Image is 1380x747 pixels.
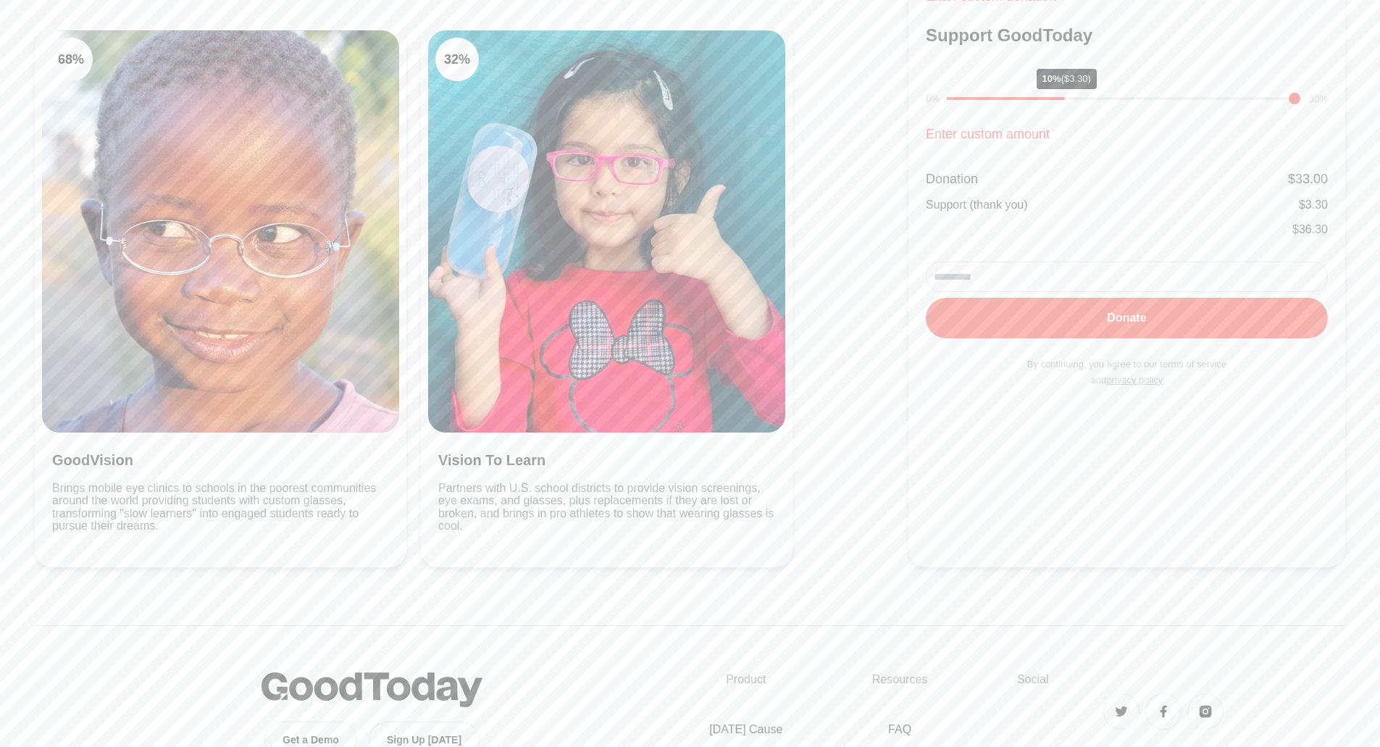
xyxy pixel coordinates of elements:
[52,482,389,533] p: Brings mobile eye clinics to schools in the poorest communities around the world providing studen...
[1288,169,1328,189] div: $
[709,672,782,686] h4: Product
[863,721,936,738] a: FAQ
[438,450,775,470] h3: Vision To Learn
[709,721,782,738] a: [DATE] Cause
[1037,69,1097,89] div: 10%
[435,38,479,81] div: 32 %
[926,127,1050,141] a: Enter custom amount
[1292,221,1328,238] div: $
[1299,223,1328,235] span: 36.30
[42,30,399,433] img: Clean Air Task Force
[1309,92,1328,107] div: 30%
[863,672,936,686] h4: Resources
[1061,73,1091,84] span: ($3.30)
[1198,704,1213,719] img: Instagram
[49,38,93,81] div: 68 %
[262,672,482,707] img: GoodToday
[52,450,389,470] h3: GoodVision
[438,482,775,533] p: Partners with U.S. school districts to provide vision screenings, eye exams, and glasses, plus re...
[926,356,1328,388] p: By continuing, you agree to our terms of service and
[1187,693,1224,730] a: Instagram
[1103,693,1139,730] a: Twitter
[428,30,785,433] img: Clean Cooking Alliance
[1106,375,1163,385] a: privacy policy
[1156,704,1171,719] img: Facebook
[926,24,1328,47] h3: Support GoodToday
[1305,199,1328,211] span: 3.30
[926,196,1028,214] div: Support (thank you)
[1145,693,1182,730] a: Facebook
[926,169,978,189] div: Donation
[1295,172,1328,186] span: 33.00
[926,298,1328,338] button: Donate
[1299,196,1328,214] div: $
[926,92,940,107] div: 0%
[1114,704,1129,719] img: Twitter
[1017,672,1345,686] h4: Social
